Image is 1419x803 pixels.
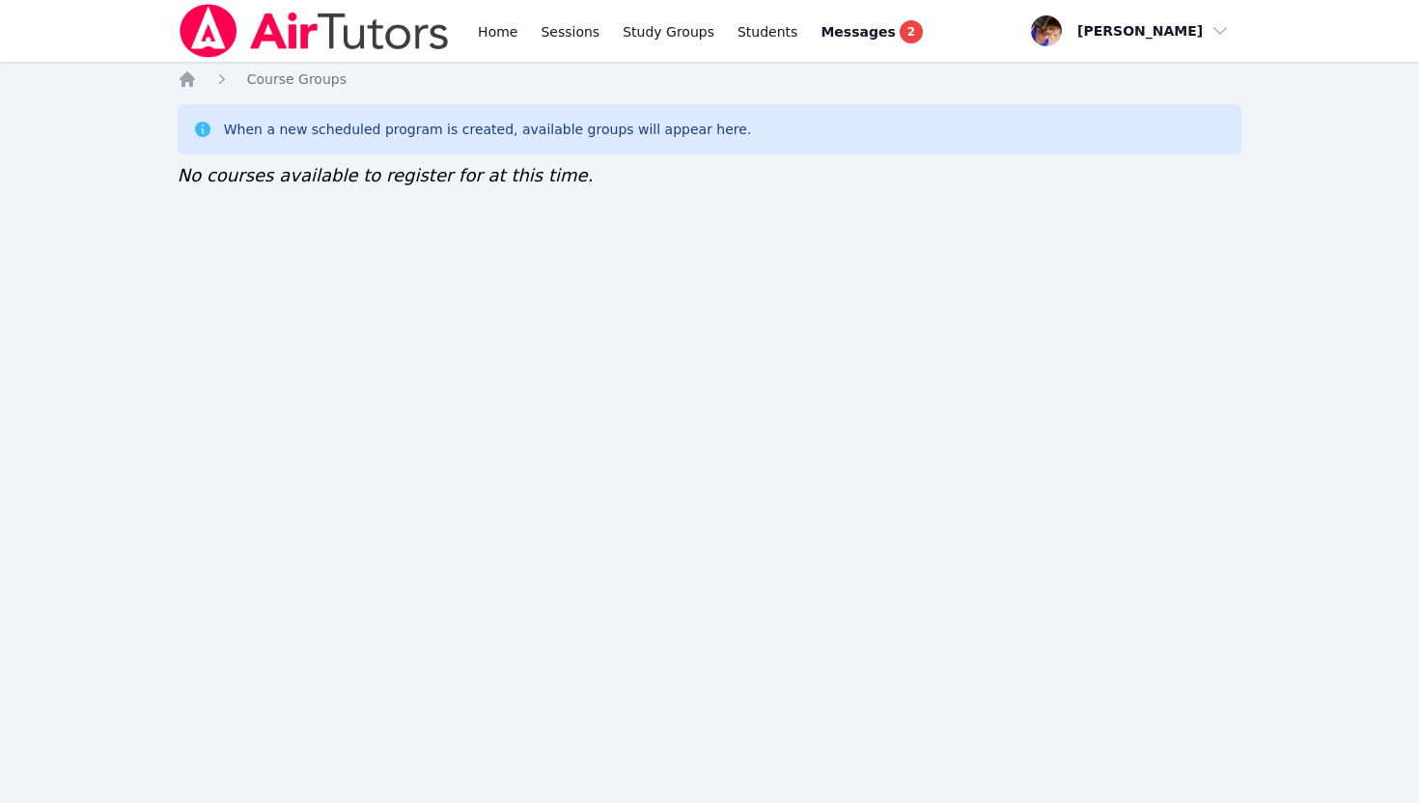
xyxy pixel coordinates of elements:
[247,69,347,89] a: Course Groups
[821,22,895,42] span: Messages
[224,120,752,139] div: When a new scheduled program is created, available groups will appear here.
[247,71,347,87] span: Course Groups
[178,4,451,58] img: Air Tutors
[178,69,1242,89] nav: Breadcrumb
[900,20,923,43] span: 2
[178,165,594,185] span: No courses available to register for at this time.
